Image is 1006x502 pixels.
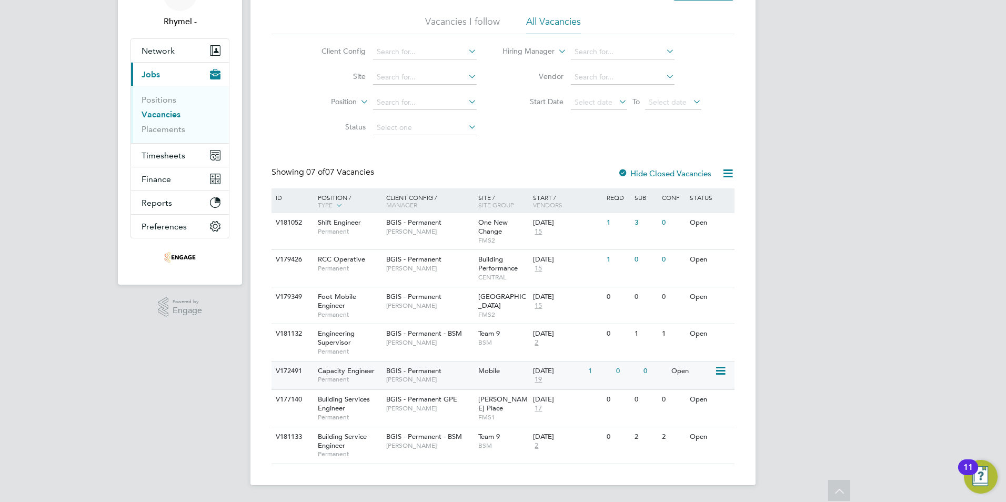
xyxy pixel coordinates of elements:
label: Vendor [503,72,564,81]
span: [PERSON_NAME] [386,441,473,450]
span: [PERSON_NAME] [386,302,473,310]
div: 0 [604,287,631,307]
span: Foot Mobile Engineer [318,292,356,310]
label: Client Config [305,46,366,56]
span: Team 9 [478,432,500,441]
span: BSM [478,441,528,450]
div: V179426 [273,250,310,269]
span: [PERSON_NAME] [386,404,473,413]
span: Select date [649,97,687,107]
button: Open Resource Center, 11 new notifications [964,460,998,494]
div: 1 [586,362,613,381]
span: [PERSON_NAME] [386,227,473,236]
div: 1 [604,250,631,269]
div: Open [687,324,733,344]
div: Jobs [131,86,229,143]
span: BGIS - Permanent [386,292,441,301]
span: 15 [533,264,544,273]
span: 2 [533,441,540,450]
span: 07 of [306,167,325,177]
li: Vacancies I follow [425,15,500,34]
a: Vacancies [142,109,180,119]
span: 2 [533,338,540,347]
div: Sub [632,188,659,206]
div: 1 [604,213,631,233]
div: 3 [632,213,659,233]
span: [PERSON_NAME] [386,264,473,273]
div: 0 [632,287,659,307]
span: Powered by [173,297,202,306]
button: Network [131,39,229,62]
span: BGIS - Permanent - BSM [386,329,462,338]
span: Permanent [318,227,381,236]
input: Search for... [373,70,477,85]
span: FMS2 [478,236,528,245]
button: Timesheets [131,144,229,167]
span: Timesheets [142,150,185,160]
div: 11 [963,467,973,481]
div: Open [687,390,733,409]
span: 15 [533,302,544,310]
div: 0 [659,250,687,269]
span: Shift Engineer [318,218,361,227]
span: 17 [533,404,544,413]
span: Type [318,200,333,209]
button: Reports [131,191,229,214]
span: Reports [142,198,172,208]
label: Status [305,122,366,132]
span: Building Performance [478,255,518,273]
div: Site / [476,188,531,214]
div: Start / [530,188,604,214]
span: One New Change [478,218,508,236]
label: Position [296,97,357,107]
button: Preferences [131,215,229,238]
span: Vendors [533,200,562,209]
span: BGIS - Permanent GPE [386,395,457,404]
span: Preferences [142,222,187,232]
span: BGIS - Permanent [386,255,441,264]
span: Permanent [318,310,381,319]
span: BGIS - Permanent [386,218,441,227]
a: Positions [142,95,176,105]
a: Powered byEngage [158,297,203,317]
div: 2 [659,427,687,447]
div: Open [687,287,733,307]
span: 19 [533,375,544,384]
div: Position / [310,188,384,215]
div: V181132 [273,324,310,344]
span: Site Group [478,200,514,209]
div: 0 [632,390,659,409]
span: [GEOGRAPHIC_DATA] [478,292,526,310]
span: Network [142,46,175,56]
div: 0 [659,390,687,409]
div: 0 [659,287,687,307]
span: BGIS - Permanent - BSM [386,432,462,441]
label: Hiring Manager [494,46,555,57]
div: V177140 [273,390,310,409]
div: Status [687,188,733,206]
div: Client Config / [384,188,476,214]
span: Building Services Engineer [318,395,370,413]
div: 0 [659,213,687,233]
div: ID [273,188,310,206]
div: V179349 [273,287,310,307]
div: 2 [632,427,659,447]
a: Placements [142,124,185,134]
div: V181133 [273,427,310,447]
div: 0 [604,427,631,447]
span: Permanent [318,375,381,384]
span: [PERSON_NAME] Place [478,395,528,413]
span: BSM [478,338,528,347]
label: Site [305,72,366,81]
span: Building Service Engineer [318,432,367,450]
span: Permanent [318,264,381,273]
div: 0 [613,362,641,381]
span: To [629,95,643,108]
div: Showing [271,167,376,178]
span: FMS1 [478,413,528,421]
div: [DATE] [533,329,601,338]
div: [DATE] [533,255,601,264]
div: V181052 [273,213,310,233]
span: Manager [386,200,417,209]
div: 0 [641,362,668,381]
